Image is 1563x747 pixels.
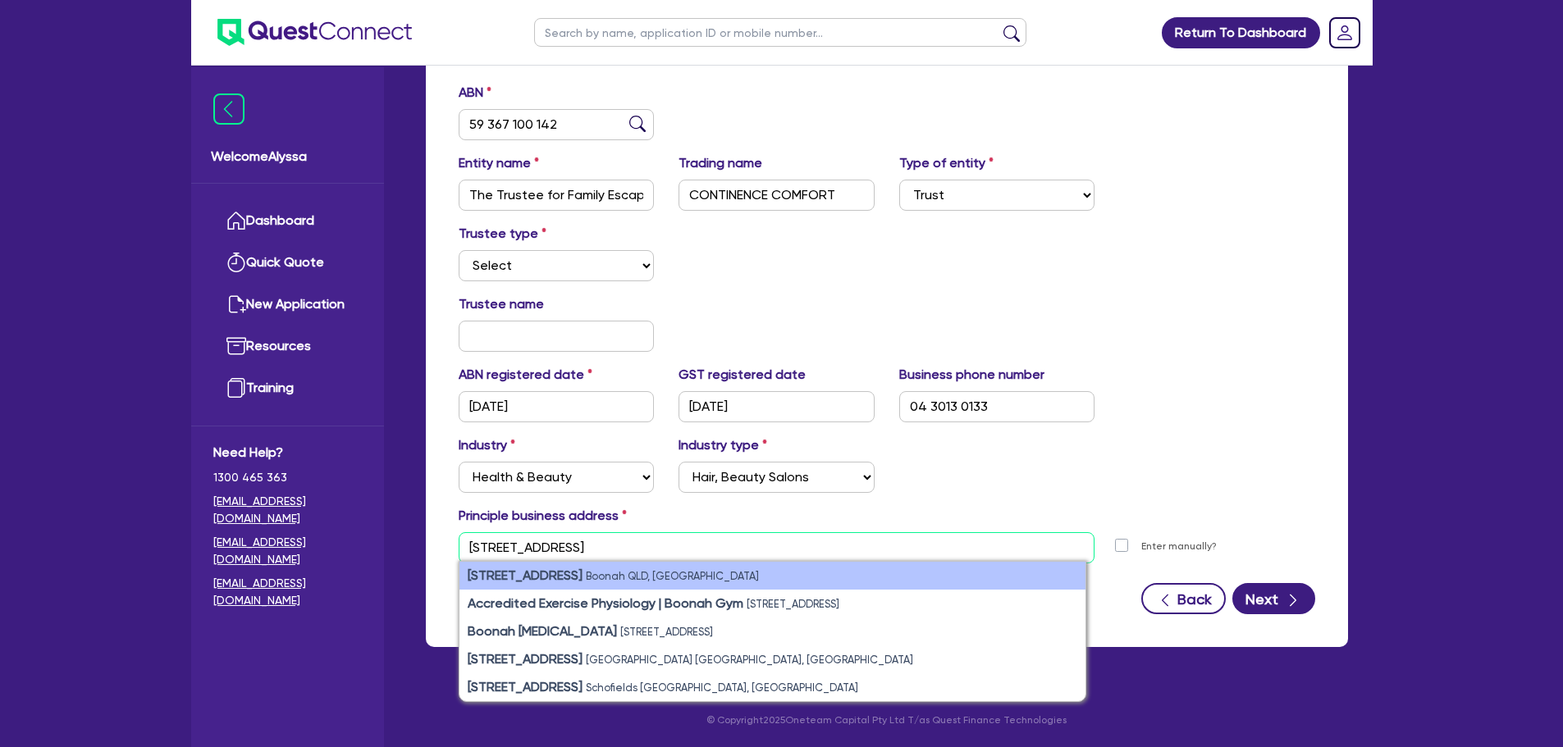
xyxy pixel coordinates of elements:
[1232,583,1315,614] button: Next
[217,19,412,46] img: quest-connect-logo-blue
[586,570,759,582] small: Boonah QLD, [GEOGRAPHIC_DATA]
[459,224,546,244] label: Trustee type
[459,435,515,455] label: Industry
[468,567,583,583] strong: [STREET_ADDRESS]
[468,623,617,639] strong: Boonah [MEDICAL_DATA]
[747,598,839,610] small: [STREET_ADDRESS]
[226,336,246,356] img: resources
[1162,17,1320,48] a: Return To Dashboard
[459,294,544,314] label: Trustee name
[459,153,539,173] label: Entity name
[459,83,491,102] label: ABN
[679,153,762,173] label: Trading name
[620,626,713,638] small: [STREET_ADDRESS]
[586,681,858,694] small: Schofields [GEOGRAPHIC_DATA], [GEOGRAPHIC_DATA]
[213,493,362,527] a: [EMAIL_ADDRESS][DOMAIN_NAME]
[459,365,592,385] label: ABN registered date
[226,253,246,272] img: quick-quote
[1141,583,1226,614] button: Back
[226,294,246,314] img: new-application
[629,116,646,132] img: abn-lookup icon
[679,435,767,455] label: Industry type
[213,367,362,409] a: Training
[459,506,627,526] label: Principle business address
[679,391,875,422] input: DD / MM / YYYY
[213,326,362,367] a: Resources
[679,365,806,385] label: GST registered date
[899,365,1044,385] label: Business phone number
[1141,539,1217,554] label: Enter manually?
[213,534,362,568] a: [EMAIL_ADDRESS][DOMAIN_NAME]
[213,575,362,609] a: [EMAIL_ADDRESS][DOMAIN_NAME]
[213,443,362,462] span: Need Help?
[468,679,583,695] strong: [STREET_ADDRESS]
[213,284,362,326] a: New Application
[1323,11,1366,54] a: Dropdown toggle
[414,713,1360,727] p: © Copyright 2025 Oneteam Capital Pty Ltd T/as Quest Finance Technologies
[211,147,364,166] span: Welcome Alyssa
[459,391,655,422] input: DD / MM / YYYY
[213,242,362,284] a: Quick Quote
[226,378,246,398] img: training
[899,153,994,173] label: Type of entity
[468,651,583,667] strong: [STREET_ADDRESS]
[213,469,362,486] span: 1300 465 363
[468,595,743,611] strong: Accredited Exercise Physiology | Boonah Gym
[534,18,1026,47] input: Search by name, application ID or mobile number...
[213,93,245,125] img: icon-menu-close
[586,654,913,666] small: [GEOGRAPHIC_DATA] [GEOGRAPHIC_DATA], [GEOGRAPHIC_DATA]
[213,200,362,242] a: Dashboard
